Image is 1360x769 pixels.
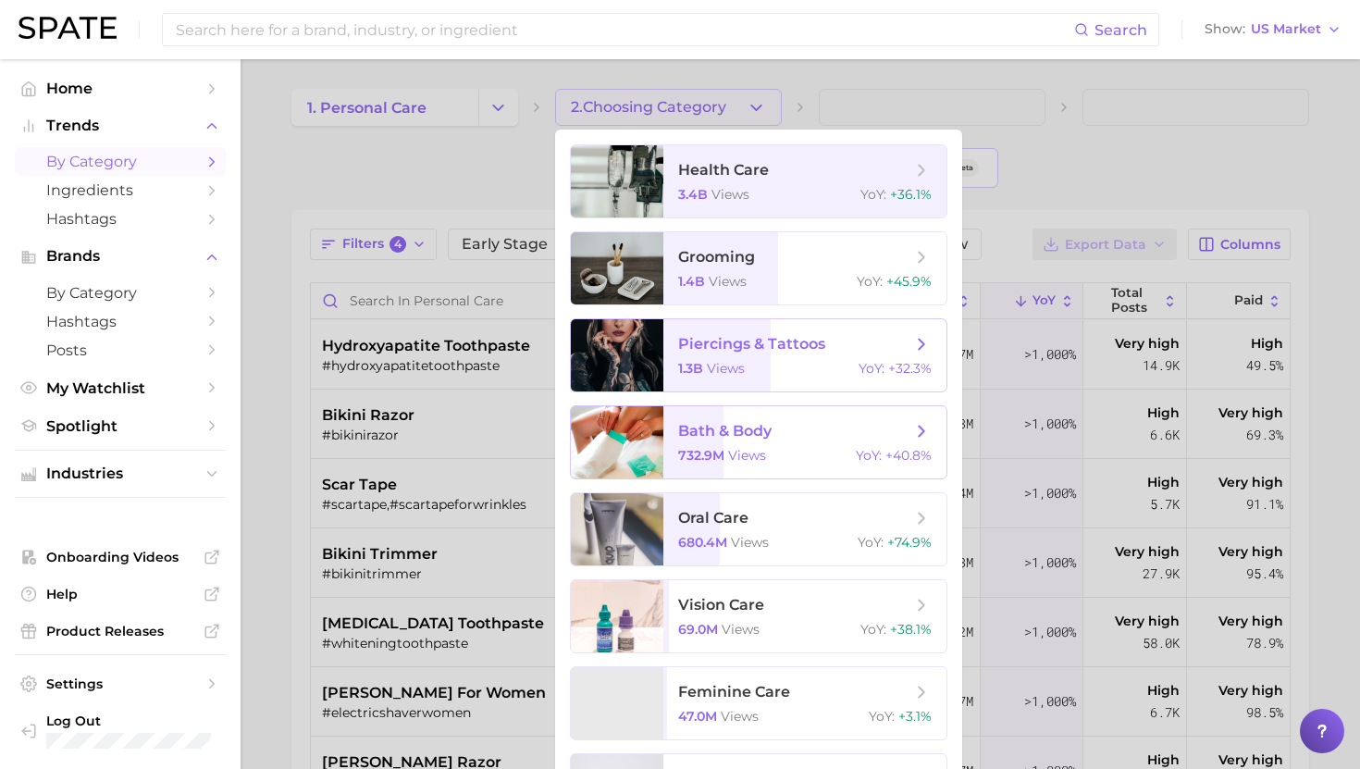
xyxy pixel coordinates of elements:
[1094,21,1147,39] span: Search
[15,670,226,698] a: Settings
[46,313,194,330] span: Hashtags
[1251,24,1321,34] span: US Market
[46,181,194,199] span: Ingredients
[15,460,226,488] button: Industries
[709,273,747,290] span: views
[678,422,772,440] span: bath & body
[721,708,759,725] span: views
[728,447,766,464] span: views
[15,707,226,754] a: Log out. Currently logged in with e-mail mathilde@spate.nyc.
[678,360,703,377] span: 1.3b
[857,273,883,290] span: YoY :
[731,534,769,551] span: views
[15,580,226,608] a: Help
[46,465,194,482] span: Industries
[15,412,226,440] a: Spotlight
[888,360,932,377] span: +32.3%
[887,534,932,551] span: +74.9%
[15,74,226,103] a: Home
[46,676,194,692] span: Settings
[678,596,764,614] span: vision care
[46,284,194,302] span: by Category
[46,586,194,602] span: Help
[885,447,932,464] span: +40.8%
[678,273,705,290] span: 1.4b
[46,379,194,397] span: My Watchlist
[46,210,194,228] span: Hashtags
[678,683,790,701] span: feminine care
[890,621,932,638] span: +38.1%
[678,509,748,527] span: oral care
[46,623,194,639] span: Product Releases
[860,186,886,203] span: YoY :
[15,112,226,140] button: Trends
[860,621,886,638] span: YoY :
[174,14,1074,45] input: Search here for a brand, industry, or ingredient
[46,80,194,97] span: Home
[15,336,226,365] a: Posts
[678,186,708,203] span: 3.4b
[15,242,226,270] button: Brands
[890,186,932,203] span: +36.1%
[678,534,727,551] span: 680.4m
[19,17,117,39] img: SPATE
[722,621,760,638] span: views
[46,549,194,565] span: Onboarding Videos
[898,708,932,725] span: +3.1%
[46,153,194,170] span: by Category
[678,621,718,638] span: 69.0m
[15,374,226,403] a: My Watchlist
[678,447,724,464] span: 732.9m
[15,176,226,205] a: Ingredients
[15,279,226,307] a: by Category
[678,248,755,266] span: grooming
[678,161,769,179] span: health care
[869,708,895,725] span: YoY :
[707,360,745,377] span: views
[859,360,884,377] span: YoY :
[15,307,226,336] a: Hashtags
[886,273,932,290] span: +45.9%
[15,617,226,645] a: Product Releases
[46,118,194,134] span: Trends
[856,447,882,464] span: YoY :
[858,534,884,551] span: YoY :
[46,713,211,729] span: Log Out
[46,341,194,359] span: Posts
[711,186,749,203] span: views
[15,205,226,233] a: Hashtags
[15,543,226,571] a: Onboarding Videos
[678,335,825,353] span: piercings & tattoos
[1200,18,1346,42] button: ShowUS Market
[1205,24,1245,34] span: Show
[15,147,226,176] a: by Category
[46,248,194,265] span: Brands
[678,708,717,725] span: 47.0m
[46,417,194,435] span: Spotlight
